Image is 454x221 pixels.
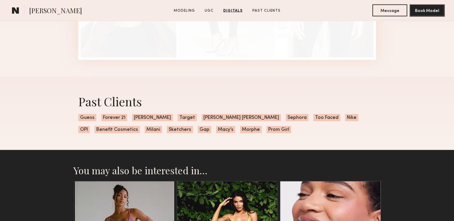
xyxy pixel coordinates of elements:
[101,114,127,121] span: Forever 21
[216,126,235,133] span: Macy’s
[345,114,358,121] span: Nike
[410,8,444,13] a: Book Model
[313,114,340,121] span: Too Faced
[95,126,140,133] span: Benefit Cosmetics
[202,114,281,121] span: [PERSON_NAME] [PERSON_NAME]
[178,114,197,121] span: Target
[78,114,96,121] span: Guess
[78,126,90,133] span: OPI
[171,8,197,13] a: Modeling
[240,126,262,133] span: Morphe
[29,6,82,16] span: [PERSON_NAME]
[132,114,173,121] span: [PERSON_NAME]
[78,93,376,109] div: Past Clients
[410,4,444,16] button: Book Model
[250,8,283,13] a: Past Clients
[286,114,308,121] span: Sephora
[145,126,162,133] span: Milani
[74,164,381,176] h2: You may also be interested in…
[372,4,407,16] button: Message
[266,126,291,133] span: Prom Girl
[221,8,245,13] a: Digitals
[198,126,211,133] span: Gap
[202,8,216,13] a: UGC
[167,126,193,133] span: Sketchers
